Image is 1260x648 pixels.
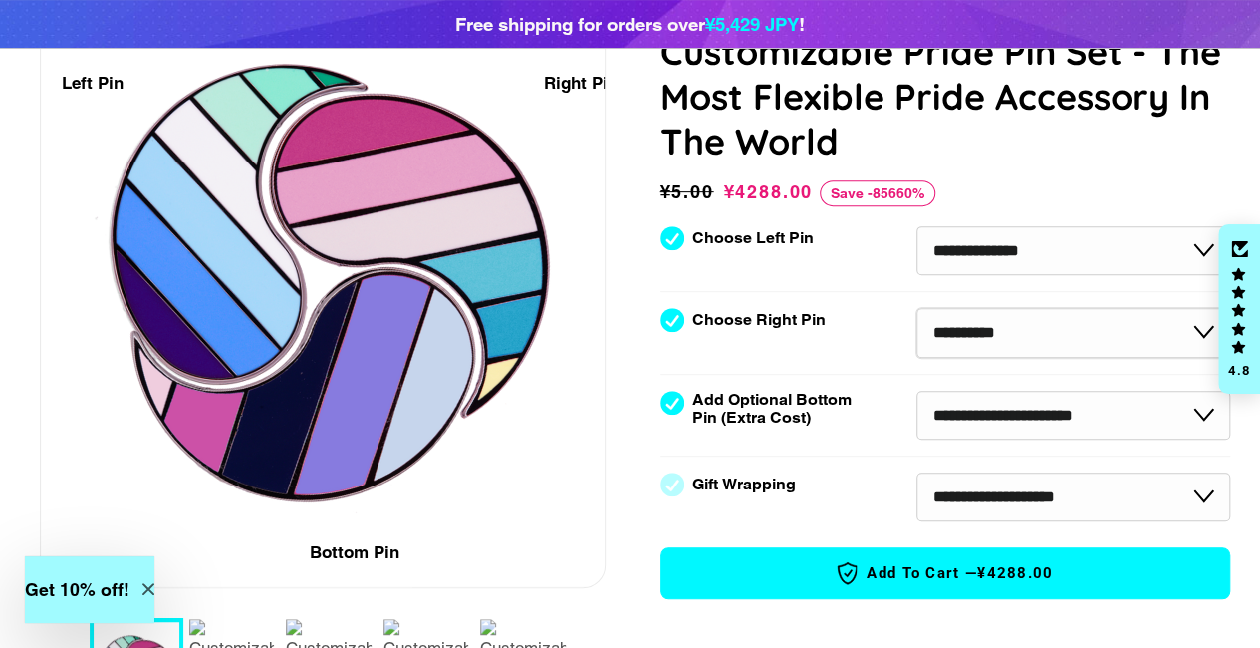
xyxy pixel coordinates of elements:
span: ¥5,429 JPY [705,13,799,35]
span: Add to Cart — [691,560,1200,586]
div: Bottom Pin [310,539,399,566]
label: Choose Left Pin [692,229,814,247]
label: Gift Wrapping [692,476,796,493]
div: 4.8 [1227,364,1251,377]
span: ¥4288.00 [724,181,813,202]
span: ¥4288.00 [977,563,1053,584]
div: Click to open Judge.me floating reviews tab [1218,224,1260,394]
h1: Customizable Pride Pin Set - The Most Flexible Pride Accessory In The World [660,29,1231,163]
button: Add to Cart —¥4288.00 [660,547,1231,599]
span: ¥5.00 [660,178,719,206]
label: Add Optional Bottom Pin (Extra Cost) [692,391,860,427]
div: Left Pin [62,70,124,97]
div: Right Pin [544,70,618,97]
div: Free shipping for orders over ! [455,10,805,38]
label: Choose Right Pin [692,311,826,329]
span: Save -85660% [820,180,935,206]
